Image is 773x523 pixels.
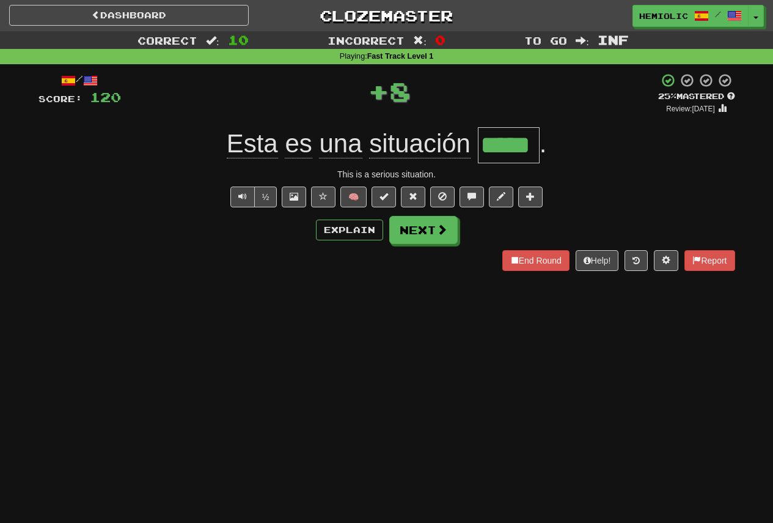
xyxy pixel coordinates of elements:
button: Report [684,250,735,271]
button: Reset to 0% Mastered (alt+r) [401,187,425,207]
button: Ignore sentence (alt+i) [430,187,455,207]
small: Review: [DATE] [666,105,715,113]
button: Add to collection (alt+a) [518,187,543,207]
strong: Fast Track Level 1 [367,52,434,61]
span: Score: [38,94,82,104]
a: Hemiolic / [632,5,749,27]
span: situación [369,129,471,158]
div: This is a serious situation. [38,168,735,180]
button: Edit sentence (alt+d) [489,187,513,207]
span: una [319,129,362,158]
button: Show image (alt+x) [282,187,306,207]
a: Dashboard [9,5,249,26]
button: End Round [502,250,570,271]
button: Favorite sentence (alt+f) [311,187,335,207]
a: Clozemaster [267,5,507,26]
div: Text-to-speech controls [228,187,277,207]
span: Incorrect [328,34,405,46]
span: / [715,10,721,18]
span: 25 % [658,91,676,101]
span: : [576,35,589,46]
span: Inf [598,32,629,47]
button: Play sentence audio (ctl+space) [230,187,255,207]
span: Esta [227,129,278,158]
div: Mastered [658,91,735,102]
button: Set this sentence to 100% Mastered (alt+m) [372,187,396,207]
span: 8 [389,76,411,106]
span: Hemiolic [639,10,688,21]
button: Next [389,216,458,244]
span: : [413,35,427,46]
span: : [206,35,219,46]
span: To go [524,34,567,46]
span: Correct [137,34,197,46]
span: 0 [435,32,445,47]
button: Help! [576,250,619,271]
button: 🧠 [340,187,367,207]
div: / [38,73,121,88]
span: 10 [228,32,249,47]
span: + [368,73,389,109]
button: Round history (alt+y) [625,250,648,271]
span: 120 [90,89,121,105]
button: ½ [254,187,277,207]
button: Discuss sentence (alt+u) [460,187,484,207]
span: . [540,129,547,158]
button: Explain [316,220,383,240]
span: es [285,129,312,158]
